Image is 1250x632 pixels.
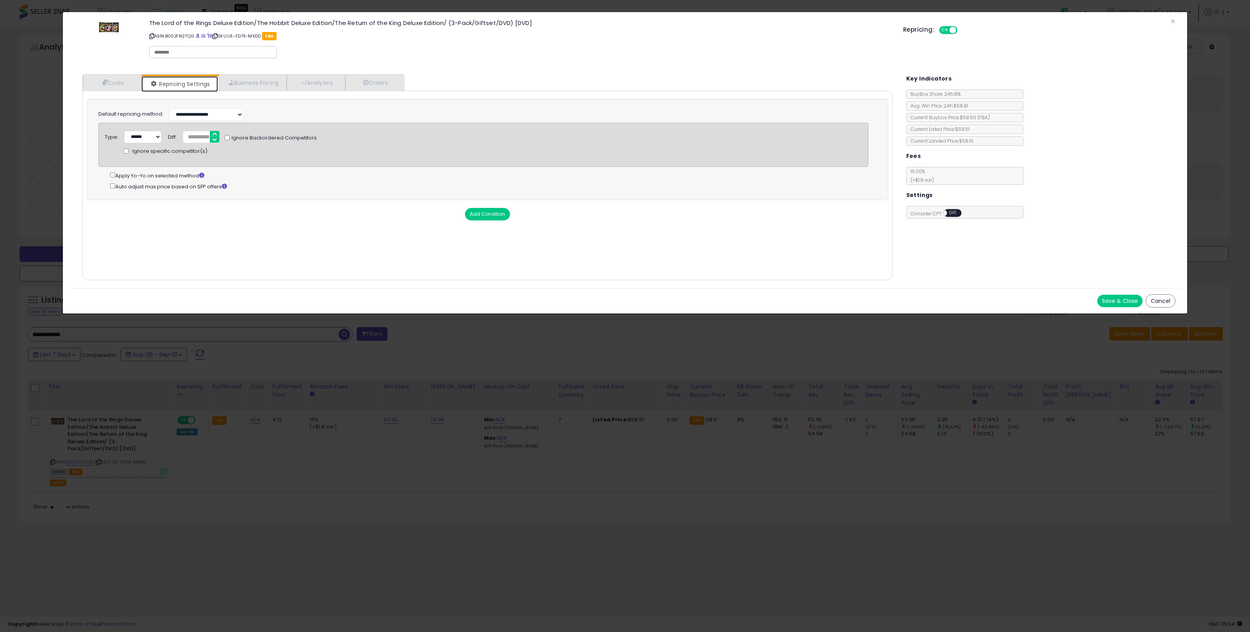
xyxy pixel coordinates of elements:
[1146,294,1175,308] button: Cancel
[907,210,972,217] span: Consider CPT:
[1097,295,1143,307] button: Save & Close
[98,111,163,118] label: Default repricing method:
[940,27,950,34] span: ON
[907,102,968,109] span: Avg. Win Price 24h: $58.81
[956,27,969,34] span: OFF
[141,76,218,92] a: Repricing Settings
[219,75,287,91] a: Business Pricing
[149,30,892,42] p: ASIN: B00JFN2TQG | SKU: UE-FD79-MXD0
[168,131,177,141] div: Diff:
[906,151,921,161] h5: Fees
[149,20,892,26] h3: The Lord of the Rings Deluxe Edition/The Hobbit Deluxe Edition/The Return of the King Deluxe Edit...
[230,134,317,142] span: Ignore Backordered Competitors
[83,75,141,91] a: Costs
[906,74,952,84] h5: Key Indicators
[465,208,510,220] button: Add Condition
[207,33,211,39] a: Your listing only
[907,114,990,121] span: Current Buybox Price:
[196,33,200,39] a: BuyBox page
[977,114,990,121] span: ( FBA )
[907,168,934,183] span: 15.00 %
[907,91,961,97] span: BuyBox Share 24h: 8%
[97,20,121,37] img: 51gvmajORRL._SL60_.jpg
[947,210,959,217] span: OFF
[903,27,934,33] h5: Repricing:
[907,138,973,144] span: Current Landed Price: $58.51
[907,177,934,183] span: (+$1.8 var)
[906,190,933,200] h5: Settings
[132,148,207,155] span: Ignore specific competitor(s)
[960,114,990,121] span: $58.50
[262,32,277,40] span: FBA
[345,75,403,91] a: Orders
[110,171,868,179] div: Apply Yo-Yo on selected method
[1170,16,1175,27] span: ×
[907,126,970,132] span: Current Listed Price: $58.51
[287,75,345,91] a: Analytics
[105,131,118,141] div: Type:
[201,33,205,39] a: All offer listings
[110,182,868,190] div: Auto adjust max price based on SFP offers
